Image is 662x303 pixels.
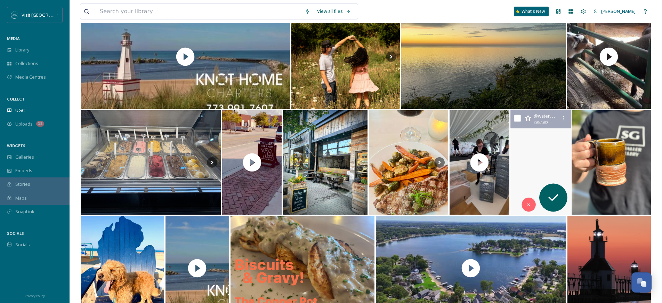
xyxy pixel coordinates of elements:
span: MEDIA [7,36,20,41]
span: [PERSON_NAME] [601,8,636,14]
video: 🍁✨ When fashion meets fall magic ✨🍁 Keila. A one-shoulder gown. A yellow umbrella raining golden ... [509,110,572,215]
span: UGC [15,107,25,114]
input: Search your library [96,4,301,19]
span: Maps [15,195,27,201]
span: Galleries [15,154,34,160]
a: View all files [314,5,354,18]
span: Uploads [15,121,33,127]
button: Open Chat [631,272,652,293]
span: 720 x 1280 [533,120,547,125]
span: @ waterfrontdesigngrp [533,112,581,119]
span: Visit [GEOGRAPHIC_DATA][US_STATE] [22,11,99,18]
span: Media Centres [15,74,46,80]
span: Socials [15,241,30,248]
span: Privacy Policy [25,294,45,298]
img: Weekend Special: 10oz NY Strip seared to perfection + roasted veggies – $32 Come hungry. Leave ha... [369,110,448,215]
img: SM%20Social%20Profile.png [11,11,18,18]
span: Stories [15,181,30,188]
img: Added another fall flavor! Check out the Maple Roasted Butter Pecan in addition to our Bourbon Va... [81,110,221,215]
a: What's New [514,7,549,16]
span: Library [15,47,29,53]
img: thumbnail [448,110,511,215]
a: [PERSON_NAME] [590,5,639,18]
img: Richard Burkett has made pottery for over 40 years, starting in 1970 with a summer job throwing a... [572,110,651,215]
img: Still water in Michigan . . . . . . . . . . #saintjosephmichigan #puremichigan #weekendgateaway #... [401,5,566,109]
a: Privacy Policy [25,291,45,300]
span: Collections [15,60,38,67]
img: The weather is perfect for a leisurely meal under the open sky. ☀️ Join us at Red Door Fire Kitch... [283,110,368,215]
span: COLLECT [7,96,25,102]
img: thumbnail [567,5,651,109]
span: SOCIALS [7,231,24,236]
img: thumbnail [221,110,283,215]
span: Embeds [15,167,32,174]
div: 18 [36,121,44,127]
span: WIDGETS [7,143,25,148]
span: SnapLink [15,208,34,215]
img: Zofia & Mitch! • • • #berriencounty #berriensprings #berriencountyphotographer #michiganphotograp... [291,5,400,109]
img: thumbnail [81,5,290,109]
